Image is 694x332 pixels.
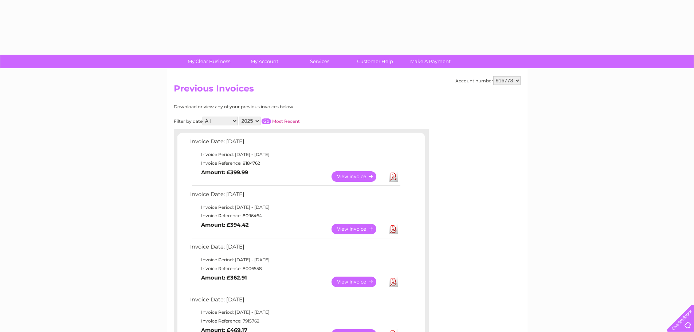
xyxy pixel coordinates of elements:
[188,242,401,255] td: Invoice Date: [DATE]
[188,159,401,168] td: Invoice Reference: 8184762
[188,264,401,273] td: Invoice Reference: 8006558
[188,255,401,264] td: Invoice Period: [DATE] - [DATE]
[290,55,350,68] a: Services
[234,55,294,68] a: My Account
[389,277,398,287] a: Download
[201,222,249,228] b: Amount: £394.42
[201,274,247,281] b: Amount: £362.91
[332,171,385,182] a: View
[188,203,401,212] td: Invoice Period: [DATE] - [DATE]
[188,211,401,220] td: Invoice Reference: 8096464
[188,308,401,317] td: Invoice Period: [DATE] - [DATE]
[179,55,239,68] a: My Clear Business
[201,169,248,176] b: Amount: £399.99
[332,224,385,234] a: View
[174,104,365,109] div: Download or view any of your previous invoices below.
[188,295,401,308] td: Invoice Date: [DATE]
[174,117,365,125] div: Filter by date
[188,150,401,159] td: Invoice Period: [DATE] - [DATE]
[272,118,300,124] a: Most Recent
[174,83,521,97] h2: Previous Invoices
[455,76,521,85] div: Account number
[389,224,398,234] a: Download
[400,55,460,68] a: Make A Payment
[345,55,405,68] a: Customer Help
[188,317,401,325] td: Invoice Reference: 7915762
[188,137,401,150] td: Invoice Date: [DATE]
[332,277,385,287] a: View
[188,190,401,203] td: Invoice Date: [DATE]
[389,171,398,182] a: Download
